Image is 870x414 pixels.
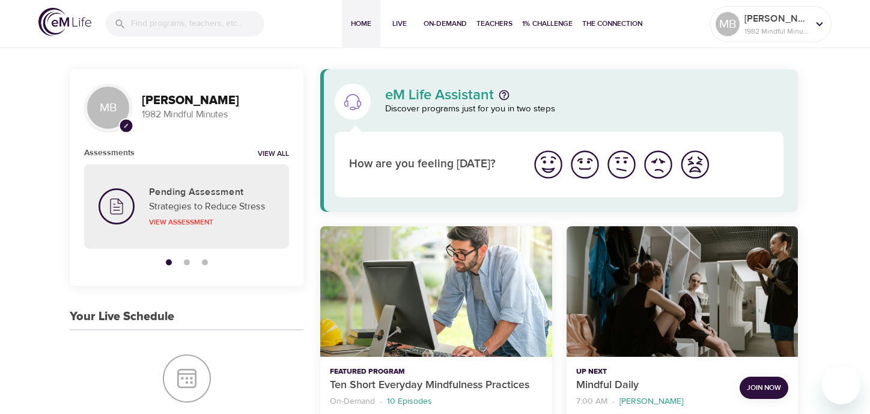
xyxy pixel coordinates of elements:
[330,366,542,377] p: Featured Program
[582,17,642,30] span: The Connection
[349,156,516,173] p: How are you feeling [DATE]?
[343,92,362,111] img: eM Life Assistant
[530,146,567,183] button: I'm feeling great
[522,17,573,30] span: 1% Challenge
[619,395,683,408] p: [PERSON_NAME]
[424,17,467,30] span: On-Demand
[716,12,740,36] div: MB
[347,17,376,30] span: Home
[258,149,289,159] a: View all notifications
[163,354,211,403] img: Your Live Schedule
[740,377,788,399] button: Join Now
[822,366,860,404] iframe: Button to launch messaging window
[640,146,677,183] button: I'm feeling bad
[677,146,713,183] button: I'm feeling worst
[576,377,730,394] p: Mindful Daily
[567,146,603,183] button: I'm feeling good
[576,366,730,377] p: Up Next
[385,102,783,116] p: Discover programs just for you in two steps
[567,226,798,357] button: Mindful Daily
[603,146,640,183] button: I'm feeling ok
[149,217,275,227] p: View Assessment
[330,394,542,410] nav: breadcrumb
[387,395,432,408] p: 10 Episodes
[38,8,91,36] img: logo
[642,148,675,181] img: bad
[678,148,711,181] img: worst
[532,148,565,181] img: great
[744,26,808,37] p: 1982 Mindful Minutes
[149,186,275,199] h5: Pending Assessment
[476,17,513,30] span: Teachers
[380,394,382,410] li: ·
[142,108,289,122] p: 1982 Mindful Minutes
[330,395,375,408] p: On-Demand
[84,84,132,132] div: MB
[568,148,601,181] img: good
[744,11,808,26] p: [PERSON_NAME]
[70,310,174,324] h3: Your Live Schedule
[84,146,135,159] h6: Assessments
[576,394,730,410] nav: breadcrumb
[330,377,542,394] p: Ten Short Everyday Mindfulness Practices
[149,199,275,214] p: Strategies to Reduce Stress
[142,94,289,108] h3: [PERSON_NAME]
[747,382,781,394] span: Join Now
[320,226,552,357] button: Ten Short Everyday Mindfulness Practices
[612,394,615,410] li: ·
[605,148,638,181] img: ok
[385,88,494,102] p: eM Life Assistant
[385,17,414,30] span: Live
[131,11,264,37] input: Find programs, teachers, etc...
[576,395,607,408] p: 7:00 AM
